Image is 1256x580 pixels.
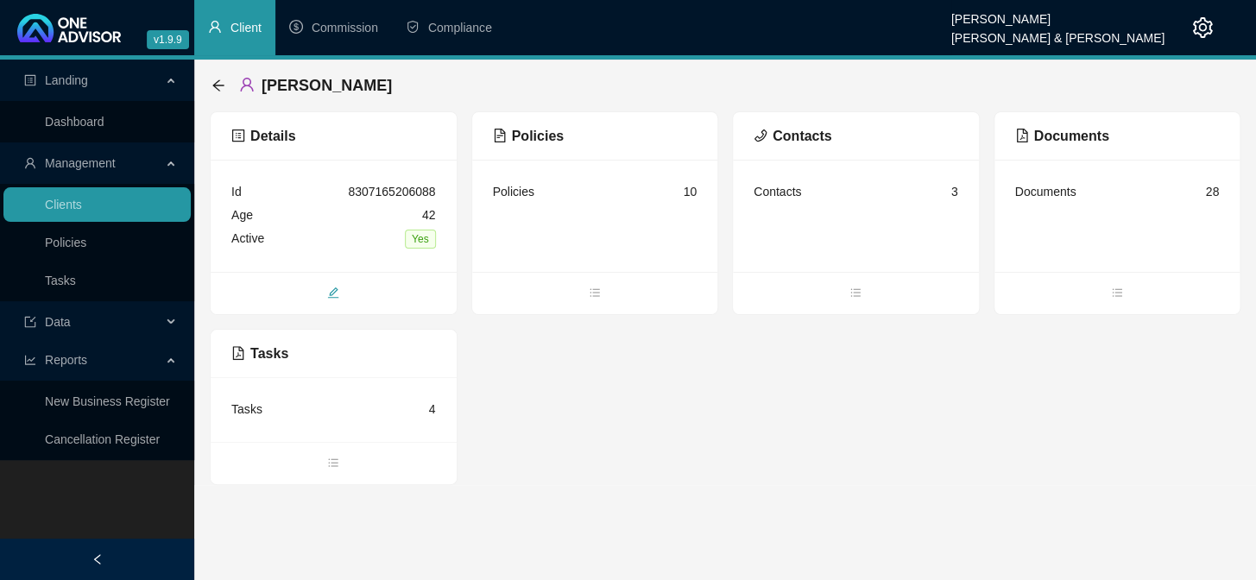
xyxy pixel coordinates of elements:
[45,236,86,249] a: Policies
[472,285,718,304] span: bars
[231,129,295,143] span: Details
[231,400,262,419] div: Tasks
[45,353,87,367] span: Reports
[312,21,378,35] span: Commission
[754,129,831,143] span: Contacts
[951,182,958,201] div: 3
[1015,129,1029,142] span: file-pdf
[1015,129,1109,143] span: Documents
[24,316,36,328] span: import
[683,182,697,201] div: 10
[24,354,36,366] span: line-chart
[239,77,255,92] span: user
[17,14,121,42] img: 2df55531c6924b55f21c4cf5d4484680-logo-light.svg
[45,315,71,329] span: Data
[231,182,242,201] div: Id
[348,182,435,201] div: 8307165206088
[45,432,160,446] a: Cancellation Register
[24,157,36,169] span: user
[45,73,88,87] span: Landing
[211,285,457,304] span: edit
[208,20,222,34] span: user
[231,205,253,224] div: Age
[754,182,801,201] div: Contacts
[428,21,492,35] span: Compliance
[45,115,104,129] a: Dashboard
[45,198,82,211] a: Clients
[289,20,303,34] span: dollar
[211,455,457,474] span: bars
[147,30,189,49] span: v1.9.9
[994,285,1240,304] span: bars
[45,156,116,170] span: Management
[231,129,245,142] span: profile
[733,285,979,304] span: bars
[231,346,288,361] span: Tasks
[493,129,564,143] span: Policies
[422,208,436,222] span: 42
[951,23,1164,42] div: [PERSON_NAME] & [PERSON_NAME]
[406,20,420,34] span: safety
[1205,182,1219,201] div: 28
[262,77,392,94] span: [PERSON_NAME]
[951,4,1164,23] div: [PERSON_NAME]
[754,129,767,142] span: phone
[92,553,104,565] span: left
[429,400,436,419] div: 4
[211,79,225,92] span: arrow-left
[211,79,225,93] div: back
[45,394,170,408] a: New Business Register
[1015,182,1076,201] div: Documents
[493,182,534,201] div: Policies
[1192,17,1213,38] span: setting
[45,274,76,287] a: Tasks
[405,230,436,249] span: Yes
[230,21,262,35] span: Client
[231,346,245,360] span: file-pdf
[493,129,507,142] span: file-text
[231,229,264,249] div: Active
[24,74,36,86] span: profile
